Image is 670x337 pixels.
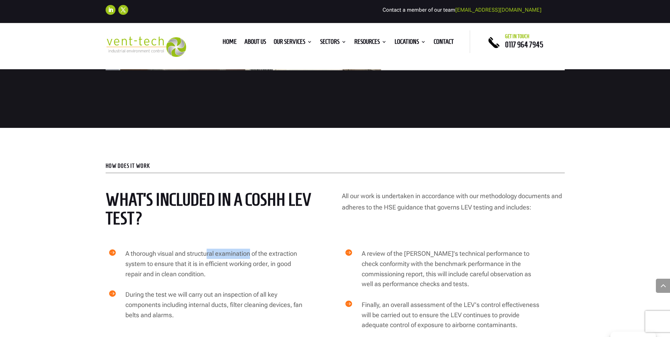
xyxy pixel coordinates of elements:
[106,36,186,57] img: 2023-09-27T08_35_16.549ZVENT-TECH---Clear-background
[362,250,531,288] span: A review of the [PERSON_NAME]'s technical performance to check conformity with the benchmark perf...
[125,250,297,278] span: A thorough visual and structural examination of the extraction system to ensure that it is in eff...
[362,301,539,329] span: Finally, an overall assessment of the LEV's control effectiveness will be carried out to ensure t...
[383,7,541,13] span: Contact a member of our team
[342,190,565,213] p: All our work is undertaken in accordance with our methodology documents and adheres to the HSE gu...
[106,163,565,169] p: how does it work
[274,39,312,47] a: Our Services
[505,34,529,39] span: Get in touch
[455,7,541,13] a: [EMAIL_ADDRESS][DOMAIN_NAME]
[345,249,352,256] span: 
[354,39,387,47] a: Resources
[345,300,352,307] span: 
[320,39,346,47] a: Sectors
[223,39,237,47] a: Home
[434,39,454,47] a: Contact
[395,39,426,47] a: Locations
[106,5,115,15] a: Follow on LinkedIn
[109,249,116,256] span: 
[505,40,543,49] a: 0117 964 7945
[244,39,266,47] a: About us
[125,291,302,319] span: During the test we will carry out an inspection of all key components including internal ducts, f...
[109,290,116,297] span: 
[106,190,312,228] span: What’s included in a COSHH LEV Test?
[118,5,128,15] a: Follow on X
